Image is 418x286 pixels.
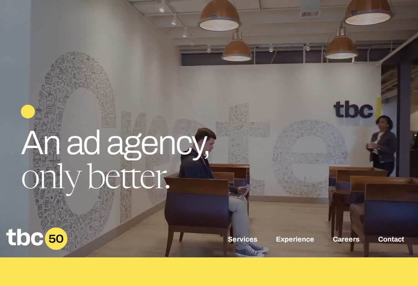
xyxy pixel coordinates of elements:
a: Contact [378,235,404,245]
span: only better. [21,163,170,197]
a: Experience [276,235,314,245]
a: Services [228,235,257,245]
a: Careers [333,235,360,245]
span: An ad agency, [21,124,210,161]
a: Home [6,245,67,253]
